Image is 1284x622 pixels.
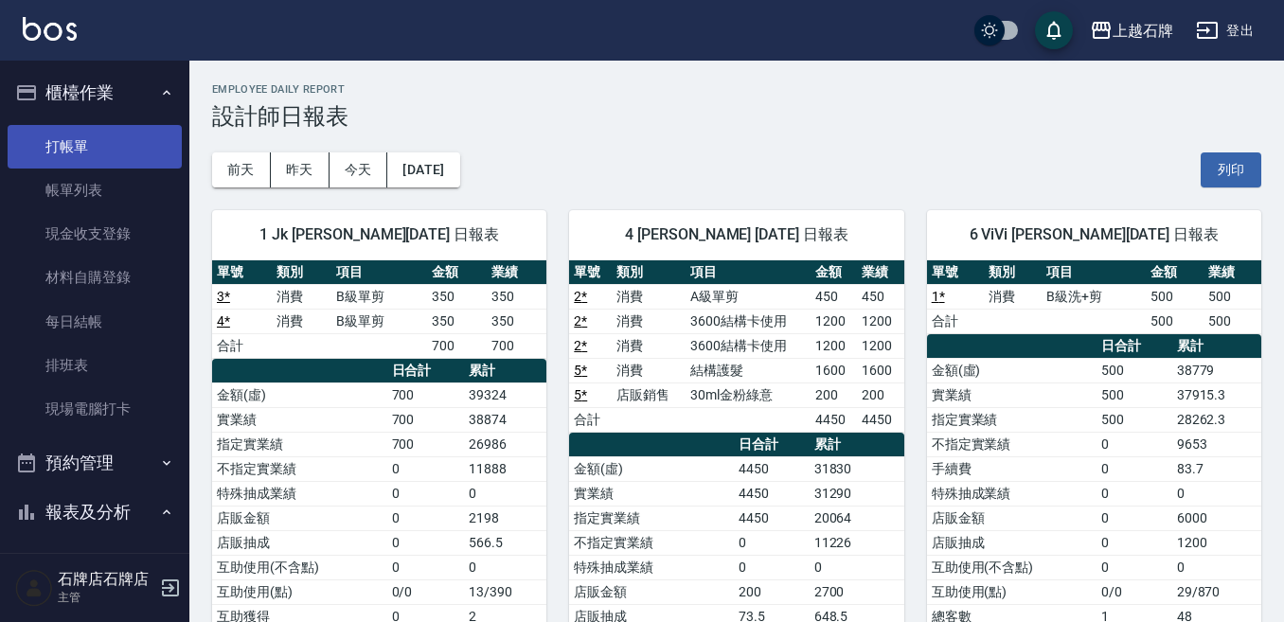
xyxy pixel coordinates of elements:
td: 4450 [734,456,809,481]
button: 報表及分析 [8,488,182,537]
a: 打帳單 [8,125,182,169]
td: 金額(虛) [212,382,387,407]
button: 前天 [212,152,271,187]
td: 手續費 [927,456,1097,481]
button: 預約管理 [8,438,182,488]
td: 0/0 [387,579,464,604]
button: 昨天 [271,152,330,187]
td: 0/0 [1097,579,1171,604]
td: 1200 [1172,530,1261,555]
td: 4450 [734,506,809,530]
td: 0 [734,530,809,555]
td: 實業績 [569,481,734,506]
th: 金額 [1146,260,1204,285]
th: 累計 [464,359,546,383]
td: 2700 [810,579,904,604]
td: 店販金額 [212,506,387,530]
th: 類別 [272,260,331,285]
th: 業績 [1204,260,1261,285]
th: 類別 [984,260,1042,285]
td: 37915.3 [1172,382,1261,407]
td: 3600結構卡使用 [686,309,811,333]
span: 4 [PERSON_NAME] [DATE] 日報表 [592,225,881,244]
td: 0 [387,481,464,506]
td: 200 [857,382,903,407]
a: 材料自購登錄 [8,256,182,299]
td: B級洗+剪 [1042,284,1146,309]
td: 200 [734,579,809,604]
th: 項目 [331,260,427,285]
td: 特殊抽成業績 [569,555,734,579]
td: 互助使用(點) [927,579,1097,604]
h2: Employee Daily Report [212,83,1261,96]
td: 0 [464,555,546,579]
td: 350 [427,309,487,333]
td: 指定實業績 [927,407,1097,432]
th: 業績 [487,260,546,285]
td: 不指定實業績 [569,530,734,555]
td: 1200 [811,309,857,333]
td: 金額(虛) [569,456,734,481]
td: 450 [857,284,903,309]
table: a dense table [569,260,903,433]
td: 0 [387,456,464,481]
img: Logo [23,17,77,41]
td: 350 [487,309,546,333]
td: 6000 [1172,506,1261,530]
h3: 設計師日報表 [212,103,1261,130]
td: 26986 [464,432,546,456]
td: 4450 [857,407,903,432]
td: 0 [387,506,464,530]
td: 450 [811,284,857,309]
td: 9653 [1172,432,1261,456]
td: 互助使用(不含點) [212,555,387,579]
th: 單號 [927,260,985,285]
td: 消費 [612,284,686,309]
td: 500 [1146,284,1204,309]
td: 38874 [464,407,546,432]
td: 0 [1172,481,1261,506]
td: 700 [487,333,546,358]
td: 0 [387,530,464,555]
a: 報表目錄 [8,543,182,587]
td: 0 [1172,555,1261,579]
td: 566.5 [464,530,546,555]
th: 項目 [686,260,811,285]
td: 4450 [734,481,809,506]
a: 帳單列表 [8,169,182,212]
button: 列印 [1201,152,1261,187]
th: 累計 [810,433,904,457]
div: 上越石牌 [1113,19,1173,43]
td: 消費 [984,284,1042,309]
th: 單號 [569,260,612,285]
td: 指定實業績 [212,432,387,456]
th: 項目 [1042,260,1146,285]
p: 主管 [58,589,154,606]
td: 實業績 [927,382,1097,407]
img: Person [15,569,53,607]
td: 39324 [464,382,546,407]
td: 4450 [811,407,857,432]
td: 20064 [810,506,904,530]
a: 排班表 [8,344,182,387]
td: 0 [1097,456,1171,481]
td: 0 [1097,481,1171,506]
td: 店販金額 [927,506,1097,530]
th: 業績 [857,260,903,285]
span: 6 ViVi [PERSON_NAME][DATE] 日報表 [950,225,1239,244]
td: 0 [1097,530,1171,555]
td: 31290 [810,481,904,506]
td: 互助使用(點) [212,579,387,604]
td: 1200 [857,309,903,333]
a: 現場電腦打卡 [8,387,182,431]
td: 500 [1097,382,1171,407]
td: 消費 [612,333,686,358]
td: 實業績 [212,407,387,432]
a: 現金收支登錄 [8,212,182,256]
td: 1200 [857,333,903,358]
td: 不指定實業績 [927,432,1097,456]
button: 櫃檯作業 [8,68,182,117]
td: 13/390 [464,579,546,604]
td: 700 [387,382,464,407]
td: 500 [1097,358,1171,382]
